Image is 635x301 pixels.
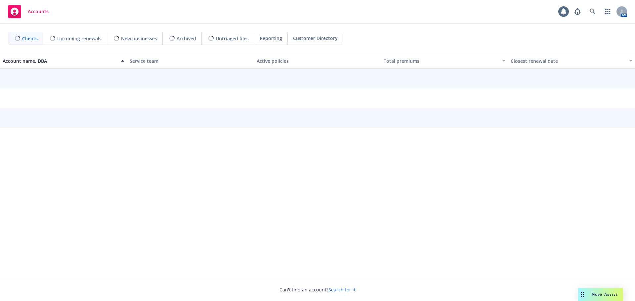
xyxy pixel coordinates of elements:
span: Clients [22,35,38,42]
a: Switch app [601,5,614,18]
span: Archived [177,35,196,42]
button: Total premiums [381,53,508,69]
div: Closest renewal date [511,57,625,64]
span: New businesses [121,35,157,42]
span: Nova Assist [592,291,618,297]
a: Report a Bug [571,5,584,18]
a: Search [586,5,599,18]
div: Drag to move [578,288,586,301]
span: Reporting [260,35,282,42]
div: Account name, DBA [3,57,117,64]
div: Service team [130,57,251,64]
div: Total premiums [384,57,498,64]
button: Nova Assist [578,288,623,301]
span: Accounts [28,9,49,14]
button: Service team [127,53,254,69]
span: Upcoming renewals [57,35,102,42]
button: Closest renewal date [508,53,635,69]
span: Customer Directory [293,35,338,42]
button: Active policies [254,53,381,69]
div: Active policies [257,57,378,64]
a: Search for it [328,286,356,293]
a: Accounts [5,2,51,21]
span: Can't find an account? [279,286,356,293]
span: Untriaged files [216,35,249,42]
